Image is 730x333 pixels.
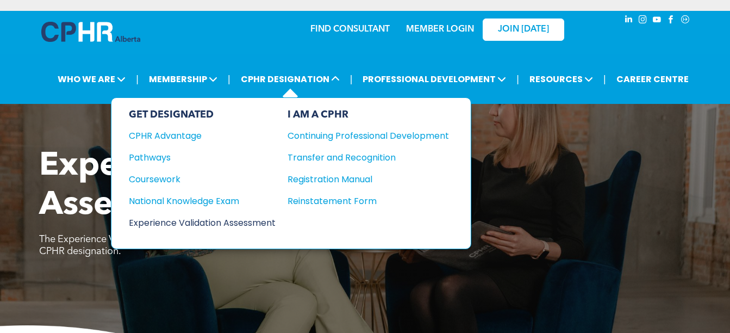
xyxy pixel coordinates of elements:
[350,68,353,90] li: |
[146,69,221,89] span: MEMBERSHIP
[288,129,449,143] a: Continuing Professional Development
[129,216,261,230] div: Experience Validation Assessment
[129,172,276,186] a: Coursework
[516,68,519,90] li: |
[238,69,343,89] span: CPHR DESIGNATION
[288,129,433,143] div: Continuing Professional Development
[54,69,129,89] span: WHO WE ARE
[526,69,596,89] span: RESOURCES
[637,14,649,28] a: instagram
[665,14,677,28] a: facebook
[406,25,474,34] a: MEMBER LOGIN
[288,194,433,208] div: Reinstatement Form
[39,150,385,222] span: Experience Validation Assessment
[359,69,509,89] span: PROFESSIONAL DEVELOPMENT
[288,172,433,186] div: Registration Manual
[679,14,691,28] a: Social network
[288,151,449,164] a: Transfer and Recognition
[41,22,140,42] img: A blue and white logo for cp alberta
[288,172,449,186] a: Registration Manual
[310,25,390,34] a: FIND CONSULTANT
[228,68,230,90] li: |
[129,194,276,208] a: National Knowledge Exam
[603,68,606,90] li: |
[498,24,549,35] span: JOIN [DATE]
[288,109,449,121] div: I AM A CPHR
[623,14,635,28] a: linkedin
[129,216,276,230] a: Experience Validation Assessment
[129,194,261,208] div: National Knowledge Exam
[129,129,261,143] div: CPHR Advantage
[129,129,276,143] a: CPHR Advantage
[129,109,276,121] div: GET DESIGNATED
[288,151,433,164] div: Transfer and Recognition
[129,151,276,164] a: Pathways
[288,194,449,208] a: Reinstatement Form
[39,235,365,256] span: The Experience Validation Assessment (EVA) is the final step to achieve the CPHR designation.
[129,172,261,186] div: Coursework
[651,14,663,28] a: youtube
[129,151,261,164] div: Pathways
[483,18,564,41] a: JOIN [DATE]
[613,69,692,89] a: CAREER CENTRE
[136,68,139,90] li: |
